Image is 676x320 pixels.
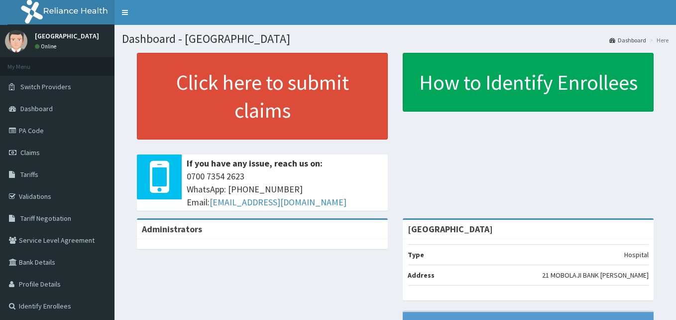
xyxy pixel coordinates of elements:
span: Claims [20,148,40,157]
span: Tariffs [20,170,38,179]
b: Administrators [142,223,202,235]
b: Address [408,271,435,280]
b: Type [408,250,424,259]
span: 0700 7354 2623 WhatsApp: [PHONE_NUMBER] Email: [187,170,383,208]
a: Dashboard [609,36,646,44]
span: Tariff Negotiation [20,214,71,223]
img: User Image [5,30,27,52]
a: Click here to submit claims [137,53,388,140]
li: Here [647,36,669,44]
span: Dashboard [20,104,53,113]
p: 21 MOBOLAJI BANK [PERSON_NAME] [542,270,649,280]
p: Hospital [624,250,649,260]
b: If you have any issue, reach us on: [187,158,323,169]
p: [GEOGRAPHIC_DATA] [35,32,99,39]
strong: [GEOGRAPHIC_DATA] [408,223,493,235]
a: How to Identify Enrollees [403,53,654,112]
a: Online [35,43,59,50]
a: [EMAIL_ADDRESS][DOMAIN_NAME] [210,196,346,208]
span: Switch Providers [20,82,71,91]
h1: Dashboard - [GEOGRAPHIC_DATA] [122,32,669,45]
